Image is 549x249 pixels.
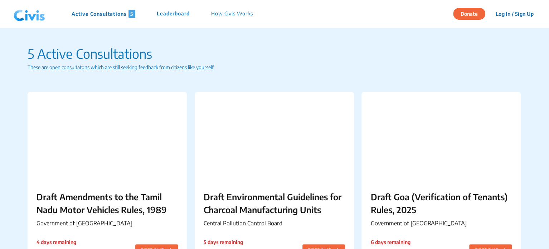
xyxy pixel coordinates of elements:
[28,44,522,63] p: 5 Active Consultations
[11,3,48,25] img: navlogo.png
[453,10,491,17] a: Donate
[453,8,485,20] button: Donate
[370,219,512,228] p: Government of [GEOGRAPHIC_DATA]
[157,10,190,18] p: Leaderboard
[128,10,135,18] span: 5
[204,190,345,216] p: Draft Environmental Guidelines for Charcoal Manufacturing Units
[491,8,538,19] button: Log In / Sign Up
[37,238,79,246] p: 4 days remaining
[204,219,345,228] p: Central Pollution Control Board
[28,63,522,71] p: These are open consultatons which are still seeking feedback from citizens like yourself
[72,10,135,18] p: Active Consultations
[211,10,253,18] p: How Civis Works
[204,238,246,246] p: 5 days remaining
[37,190,178,216] p: Draft Amendments to the Tamil Nadu Motor Vehicles Rules, 1989
[37,219,178,228] p: Government of [GEOGRAPHIC_DATA]
[370,238,413,246] p: 6 days remaining
[370,190,512,216] p: Draft Goa (Verification of Tenants) Rules, 2025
